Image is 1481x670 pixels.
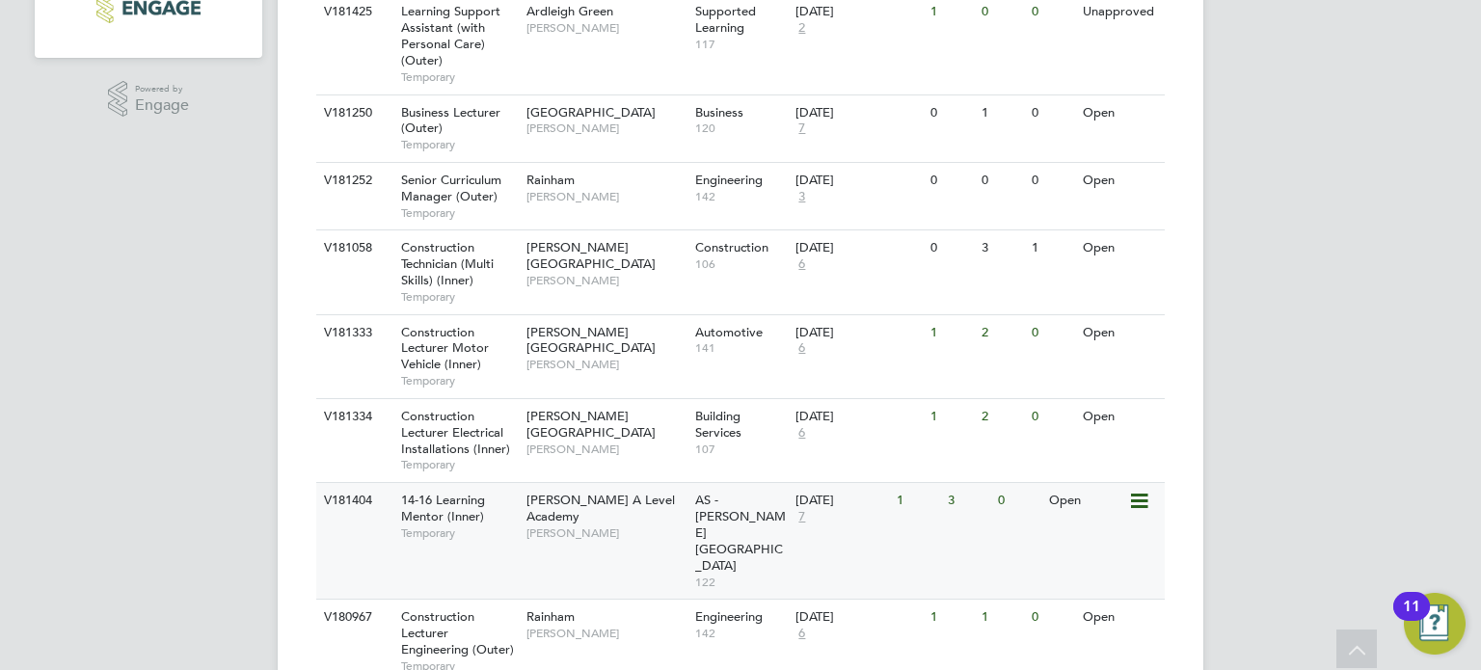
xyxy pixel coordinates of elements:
span: 6 [795,256,808,273]
span: 141 [695,340,787,356]
span: 120 [695,121,787,136]
span: [PERSON_NAME] [526,121,686,136]
span: Construction Technician (Multi Skills) (Inner) [401,239,494,288]
div: [DATE] [795,240,921,256]
div: Open [1078,399,1162,435]
span: [PERSON_NAME] [526,189,686,204]
span: 122 [695,575,787,590]
button: Open Resource Center, 11 new notifications [1404,593,1466,655]
span: Construction Lecturer Engineering (Outer) [401,608,514,657]
span: Temporary [401,69,517,85]
span: [PERSON_NAME] [526,20,686,36]
span: Supported Learning [695,3,756,36]
span: 142 [695,626,787,641]
span: 6 [795,425,808,442]
div: 0 [926,95,976,131]
div: V180967 [319,600,387,635]
div: V181058 [319,230,387,266]
div: Open [1078,95,1162,131]
span: 142 [695,189,787,204]
span: Temporary [401,457,517,472]
span: Engineering [695,172,763,188]
div: Open [1044,483,1128,519]
span: AS - [PERSON_NAME][GEOGRAPHIC_DATA] [695,492,786,574]
span: Temporary [401,137,517,152]
span: Construction Lecturer Motor Vehicle (Inner) [401,324,489,373]
div: Open [1078,163,1162,199]
div: 2 [977,399,1027,435]
span: 3 [795,189,808,205]
div: 0 [977,163,1027,199]
span: Temporary [401,289,517,305]
span: Learning Support Assistant (with Personal Care) (Outer) [401,3,500,68]
span: 7 [795,509,808,525]
span: 2 [795,20,808,37]
span: Automotive [695,324,763,340]
div: V181404 [319,483,387,519]
span: Rainham [526,172,575,188]
div: [DATE] [795,4,921,20]
span: Engage [135,97,189,114]
span: 6 [795,626,808,642]
div: 2 [977,315,1027,351]
div: V181333 [319,315,387,351]
span: 7 [795,121,808,137]
div: [DATE] [795,105,921,121]
div: 1 [977,600,1027,635]
span: Construction [695,239,768,255]
span: [PERSON_NAME] [526,626,686,641]
div: 1 [1027,230,1077,266]
span: [PERSON_NAME] [526,442,686,457]
div: [DATE] [795,173,921,189]
span: [PERSON_NAME] [526,273,686,288]
span: Engineering [695,608,763,625]
span: Temporary [401,205,517,221]
div: 0 [1027,163,1077,199]
div: 3 [977,230,1027,266]
span: Business [695,104,743,121]
span: 106 [695,256,787,272]
span: [PERSON_NAME] [526,525,686,541]
span: Construction Lecturer Electrical Installations (Inner) [401,408,510,457]
div: [DATE] [795,409,921,425]
span: Senior Curriculum Manager (Outer) [401,172,501,204]
div: Open [1078,600,1162,635]
span: [PERSON_NAME] [526,357,686,372]
span: Temporary [401,373,517,389]
span: Powered by [135,81,189,97]
span: Business Lecturer (Outer) [401,104,500,137]
div: 1 [926,600,976,635]
span: [PERSON_NAME][GEOGRAPHIC_DATA] [526,239,656,272]
span: [PERSON_NAME] A Level Academy [526,492,675,524]
div: 0 [1027,315,1077,351]
div: 11 [1403,606,1420,631]
span: 117 [695,37,787,52]
span: Building Services [695,408,741,441]
span: Rainham [526,608,575,625]
div: [DATE] [795,493,887,509]
a: Powered byEngage [108,81,190,118]
div: V181252 [319,163,387,199]
div: 0 [1027,600,1077,635]
div: V181250 [319,95,387,131]
span: Temporary [401,525,517,541]
span: 107 [695,442,787,457]
span: Ardleigh Green [526,3,613,19]
div: 0 [1027,399,1077,435]
div: 1 [892,483,942,519]
div: 0 [926,230,976,266]
div: 0 [926,163,976,199]
span: 6 [795,340,808,357]
div: 1 [926,399,976,435]
div: [DATE] [795,325,921,341]
span: [PERSON_NAME][GEOGRAPHIC_DATA] [526,408,656,441]
div: [DATE] [795,609,921,626]
div: Open [1078,315,1162,351]
div: 1 [926,315,976,351]
span: 14-16 Learning Mentor (Inner) [401,492,485,524]
span: [GEOGRAPHIC_DATA] [526,104,656,121]
div: 1 [977,95,1027,131]
div: 3 [943,483,993,519]
div: V181334 [319,399,387,435]
div: 0 [1027,95,1077,131]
